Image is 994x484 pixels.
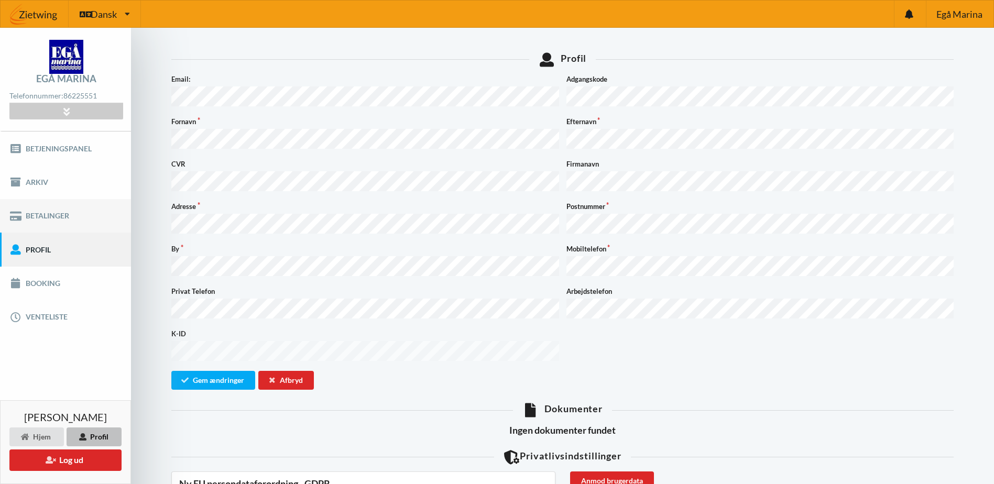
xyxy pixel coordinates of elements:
[9,427,64,446] div: Hjem
[171,244,559,254] label: By
[566,244,954,254] label: Mobiltelefon
[171,403,954,417] div: Dokumenter
[171,52,954,67] div: Profil
[63,91,97,100] strong: 86225551
[566,201,954,212] label: Postnummer
[566,74,954,84] label: Adgangskode
[9,449,122,471] button: Log ud
[171,116,559,127] label: Fornavn
[566,286,954,296] label: Arbejdstelefon
[171,424,954,436] h3: Ingen dokumenter fundet
[171,371,255,390] button: Gem ændringer
[91,9,117,19] span: Dansk
[566,159,954,169] label: Firmanavn
[171,201,559,212] label: Adresse
[171,159,559,169] label: CVR
[258,371,314,390] div: Afbryd
[9,89,123,103] div: Telefonnummer:
[171,286,559,296] label: Privat Telefon
[171,328,559,339] label: K-ID
[24,412,107,422] span: [PERSON_NAME]
[49,40,83,74] img: logo
[171,450,954,464] div: Privatlivsindstillinger
[566,116,954,127] label: Efternavn
[67,427,122,446] div: Profil
[171,74,559,84] label: Email:
[936,9,982,19] span: Egå Marina
[36,74,96,83] div: Egå Marina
